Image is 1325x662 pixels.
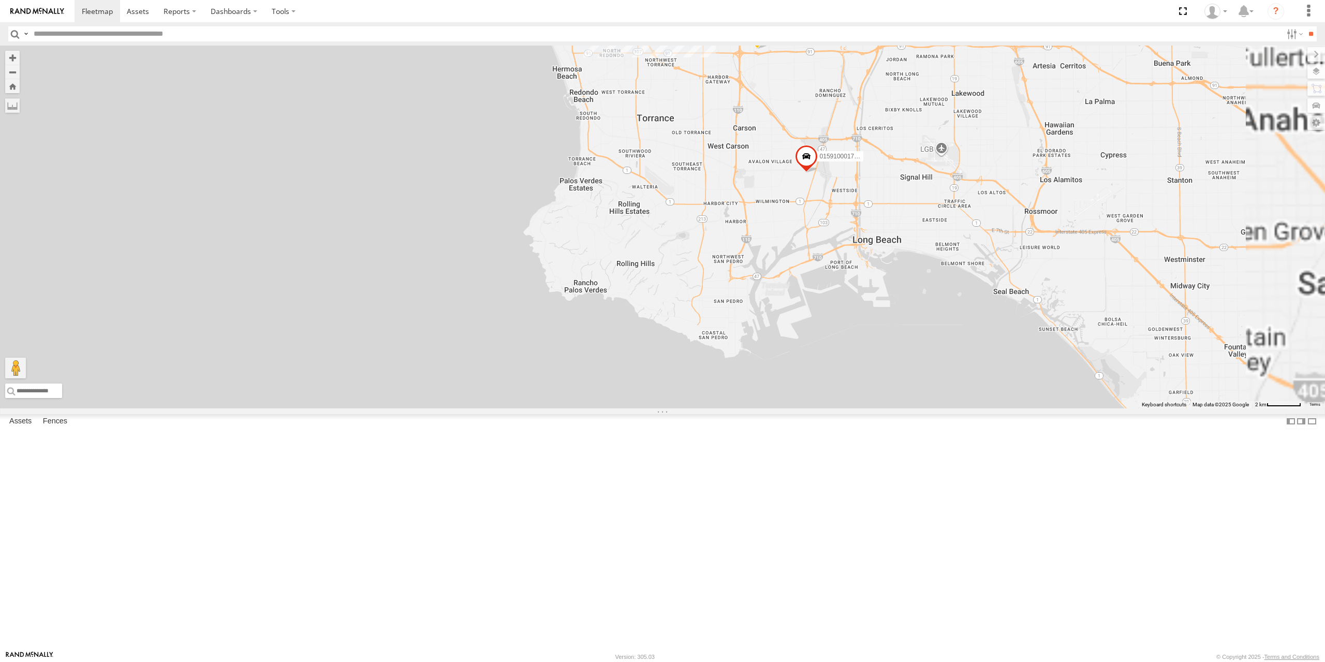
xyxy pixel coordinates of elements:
div: Dispatch [1201,4,1231,19]
a: Visit our Website [6,652,53,662]
span: 2 km [1255,402,1267,407]
button: Zoom Home [5,79,20,93]
label: Fences [38,414,72,429]
a: Terms and Conditions [1264,654,1319,660]
label: Measure [5,98,20,113]
label: Search Filter Options [1283,26,1305,41]
button: Map Scale: 2 km per 63 pixels [1252,401,1304,408]
label: Hide Summary Table [1307,414,1317,429]
img: rand-logo.svg [10,8,64,15]
button: Drag Pegman onto the map to open Street View [5,358,26,378]
a: Terms [1309,403,1320,407]
label: Search Query [22,26,30,41]
label: Dock Summary Table to the Left [1286,414,1296,429]
label: Map Settings [1307,115,1325,130]
label: Assets [4,414,37,429]
i: ? [1268,3,1284,20]
span: 015910001705881 [820,153,872,160]
button: Keyboard shortcuts [1142,401,1186,408]
label: Dock Summary Table to the Right [1296,414,1306,429]
button: Zoom out [5,65,20,79]
div: Version: 305.03 [615,654,655,660]
span: Map data ©2025 Google [1192,402,1249,407]
div: © Copyright 2025 - [1216,654,1319,660]
button: Zoom in [5,51,20,65]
